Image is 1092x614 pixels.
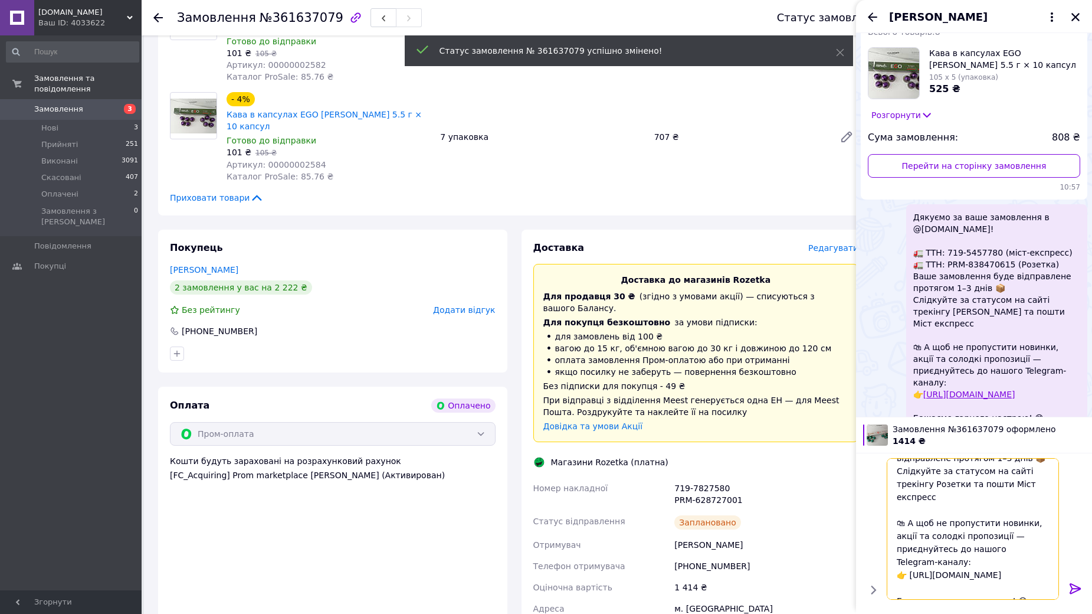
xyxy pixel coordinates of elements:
span: Нові [41,123,58,133]
span: 105 ₴ [255,149,277,157]
span: 1414 ₴ [893,436,926,446]
span: [PERSON_NAME] [889,9,988,25]
div: При відправці з відділення Meest генерується одна ЕН — для Meest Пошта. Роздрукуйте та наклейте ї... [543,394,849,418]
span: Доставка [533,242,585,253]
span: 101 ₴ [227,48,251,58]
span: Скасовані [41,172,81,183]
div: [PHONE_NUMBER] [181,325,258,337]
div: Статус замовлення [777,12,886,24]
span: Оплата [170,400,209,411]
div: Статус замовлення № 361637079 успішно змінено! [440,45,806,57]
img: 6603513978_w100_h100_kofe-v-kapsulah.jpg [868,48,919,99]
span: 525 ₴ [929,83,960,94]
div: 707 ₴ [650,129,830,145]
div: - 4% [227,92,255,106]
div: Повернутися назад [153,12,163,24]
span: 105 ₴ [255,50,277,58]
span: Телефон отримувача [533,561,625,571]
span: Оплачені [41,189,78,200]
div: 719-7827580 PRM-628727001 [672,478,861,511]
span: Редагувати [808,243,858,253]
div: [PHONE_NUMBER] [672,556,861,577]
button: Назад [865,10,880,24]
a: Кава в капсулах EGO [PERSON_NAME] 5.5 г × 10 капсул [227,110,422,131]
div: Оплачено [431,399,495,413]
span: 101 ₴ [227,148,251,157]
span: Для покупця безкоштовно [543,318,671,327]
span: Кава в капсулах EGO [PERSON_NAME] 5.5 г × 10 капсул [929,47,1080,71]
button: Розгорнути [868,109,936,122]
span: Отримувач [533,540,581,550]
span: Додати відгук [433,305,495,315]
li: якщо посилку не заберуть — повернення безкоштовно [543,366,849,378]
span: Готово до відправки [227,136,316,145]
span: 10:57 11.08.2025 [868,182,1080,192]
span: Замовлення [177,11,256,25]
span: Покупець [170,242,223,253]
span: 3091 [122,156,138,166]
div: Ваш ID: 4033622 [38,18,142,28]
span: Готово до відправки [227,37,316,46]
div: [FC_Acquiring] Prom marketplace [PERSON_NAME] (Активирован) [170,469,496,481]
li: для замовлень від 100 ₴ [543,331,849,342]
div: за умови підписки: [543,316,849,328]
div: 2 замовлення у вас на 2 222 ₴ [170,280,312,295]
button: [PERSON_NAME] [889,9,1059,25]
li: оплата замовлення Пром-оплатою або при отриманні [543,354,849,366]
span: Артикул: 00000002584 [227,160,326,169]
button: Закрити [1068,10,1083,24]
span: 808 ₴ [1052,131,1080,145]
span: Приховати товари [170,192,264,204]
span: 2 [134,189,138,200]
a: [URL][DOMAIN_NAME] [923,390,1015,399]
span: Доставка до магазинів Rozetka [621,275,770,285]
li: вагою до 15 кг, об'ємною вагою до 30 кг і довжиною до 120 см [543,342,849,354]
span: 3 [134,123,138,133]
a: Перейти на сторінку замовлення [868,154,1080,178]
span: 407 [126,172,138,183]
span: Замовлення з [PERSON_NAME] [41,206,134,227]
div: Магазини Rozetka (платна) [548,456,671,468]
img: Кава в капсулах EGO Lungo 5.5 г × 10 капсул [170,99,217,133]
div: 1 414 ₴ [672,577,861,598]
div: Кошти будуть зараховані на розрахунковий рахунок [170,455,496,481]
span: №361637079 [260,11,343,25]
span: 3 [124,104,136,114]
div: [PERSON_NAME] [672,534,861,556]
span: Сума замовлення: [868,131,958,145]
span: 105 x 5 (упаковка) [929,73,998,81]
span: Каталог ProSale: 85.76 ₴ [227,72,333,81]
div: (згідно з умовами акції) — списуються з вашого Балансу. [543,290,849,314]
span: Номер накладної [533,484,608,493]
a: Довідка та умови Акції [543,422,643,431]
div: Заплановано [674,515,741,530]
div: 7 упаковка [435,129,649,145]
span: Статус відправлення [533,517,625,526]
span: Оціночна вартість [533,583,612,592]
span: Замовлення №361637079 оформлено [893,423,1085,435]
img: 6603507571_w100_h100_kofe-v-kapsulah.jpg [867,424,888,446]
span: Повідомлення [34,241,91,252]
a: [PERSON_NAME] [170,265,238,275]
span: Каталог ProSale: 85.76 ₴ [227,172,333,181]
span: 0 [134,206,138,227]
a: Редагувати [835,125,858,149]
span: Артикул: 00000002582 [227,60,326,70]
span: Виконані [41,156,78,166]
span: Замовлення та повідомлення [34,73,142,94]
span: Дякуємо за ваше замовлення в @[DOMAIN_NAME]! 🚛 ТТН: 719-5457780 (міст-експресс) 🚛 ТТН: PRM-838470... [913,211,1080,424]
span: Без рейтингу [182,305,240,315]
span: Прийняті [41,139,78,150]
span: Замовлення [34,104,83,115]
span: KULIKOFF.opt.shop [38,7,127,18]
span: 251 [126,139,138,150]
span: Для продавця 30 ₴ [543,292,635,301]
span: Адреса [533,604,565,613]
span: Покупці [34,261,66,272]
input: Пошук [6,41,139,63]
div: Без підписки для покупця - 49 ₴ [543,380,849,392]
textarea: Дякуємо за ваше замовлення в @[DOMAIN_NAME]! 🚛 ТТН: 719-7801350 (міст-експресс) 🚛 ТТН: PRM-574762... [887,458,1059,600]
